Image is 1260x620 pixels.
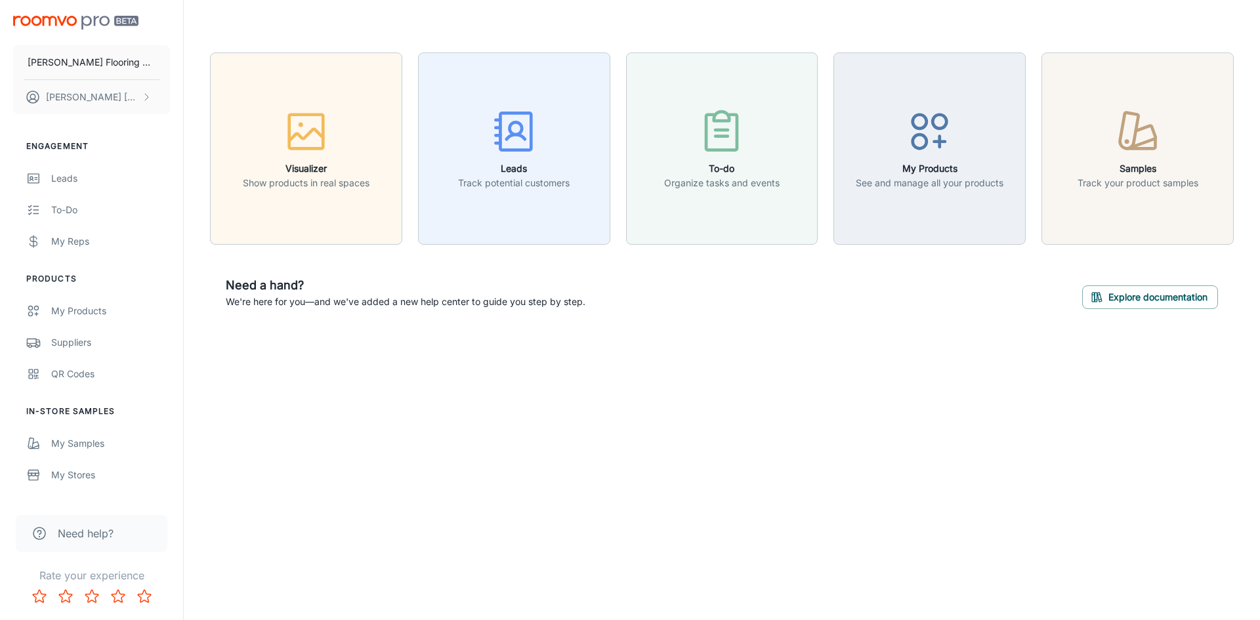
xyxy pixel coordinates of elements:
[243,176,369,190] p: Show products in real spaces
[418,141,610,154] a: LeadsTrack potential customers
[226,295,585,309] p: We're here for you—and we've added a new help center to guide you step by step.
[51,234,170,249] div: My Reps
[1078,161,1198,176] h6: Samples
[458,176,570,190] p: Track potential customers
[46,90,138,104] p: [PERSON_NAME] [PERSON_NAME]
[1041,141,1234,154] a: SamplesTrack your product samples
[51,203,170,217] div: To-do
[1041,52,1234,245] button: SamplesTrack your product samples
[418,52,610,245] button: LeadsTrack potential customers
[664,176,780,190] p: Organize tasks and events
[51,335,170,350] div: Suppliers
[626,52,818,245] button: To-doOrganize tasks and events
[51,367,170,381] div: QR Codes
[13,80,170,114] button: [PERSON_NAME] [PERSON_NAME]
[458,161,570,176] h6: Leads
[856,161,1003,176] h6: My Products
[28,55,156,70] p: [PERSON_NAME] Flooring Center
[1082,289,1218,302] a: Explore documentation
[226,276,585,295] h6: Need a hand?
[626,141,818,154] a: To-doOrganize tasks and events
[856,176,1003,190] p: See and manage all your products
[243,161,369,176] h6: Visualizer
[833,141,1026,154] a: My ProductsSee and manage all your products
[13,16,138,30] img: Roomvo PRO Beta
[833,52,1026,245] button: My ProductsSee and manage all your products
[51,171,170,186] div: Leads
[664,161,780,176] h6: To-do
[1082,285,1218,309] button: Explore documentation
[1078,176,1198,190] p: Track your product samples
[13,45,170,79] button: [PERSON_NAME] Flooring Center
[210,52,402,245] button: VisualizerShow products in real spaces
[51,304,170,318] div: My Products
